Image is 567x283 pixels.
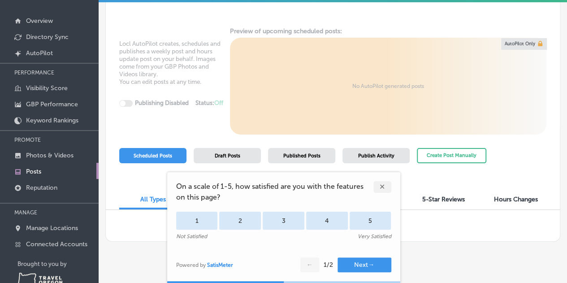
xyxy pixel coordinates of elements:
[134,153,172,159] span: Scheduled Posts
[338,257,391,272] button: Next→
[358,233,391,239] div: Very Satisfied
[263,212,304,230] div: 3
[26,49,53,57] p: AutoPilot
[26,224,78,232] p: Manage Locations
[26,168,41,175] p: Posts
[283,153,320,159] span: Published Posts
[306,212,348,230] div: 4
[324,261,333,269] div: 1 / 2
[373,181,391,193] div: ✕
[422,196,465,203] span: 5-Star Reviews
[176,181,373,203] span: On a scale of 1-5, how satisfied are you with the features on this page?
[215,153,240,159] span: Draft Posts
[358,153,394,159] span: Publish Activity
[26,17,53,25] p: Overview
[26,33,69,41] p: Directory Sync
[300,257,319,272] button: ←
[350,212,391,230] div: 5
[26,152,74,159] p: Photos & Videos
[26,117,78,124] p: Keyword Rankings
[26,184,57,192] p: Reputation
[17,261,99,267] p: Brought to you by
[219,212,261,230] div: 2
[140,196,166,203] span: All Types
[176,262,233,268] div: Powered by
[417,148,486,164] button: Create Post Manually
[26,100,78,108] p: GBP Performance
[26,240,87,248] p: Connected Accounts
[26,84,68,92] p: Visibility Score
[176,233,207,239] div: Not Satisfied
[207,262,233,268] a: SatisMeter
[176,212,218,230] div: 1
[494,196,538,203] span: Hours Changes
